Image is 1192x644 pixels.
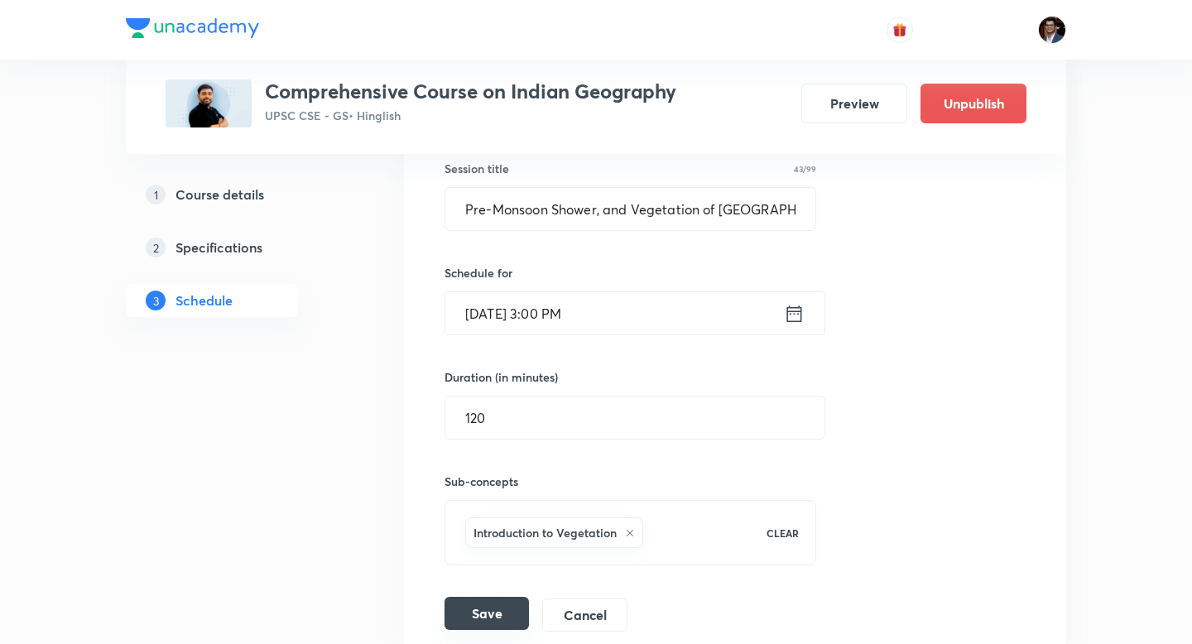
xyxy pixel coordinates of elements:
input: 120 [445,396,824,439]
img: A4187B9B-EC84-4AA5-8F77-2DDC5CBED185_plus.png [166,79,252,127]
h5: Specifications [175,238,262,257]
p: CLEAR [767,526,799,541]
h6: Schedule for [445,264,816,281]
h6: Sub-concepts [445,473,816,490]
button: Unpublish [920,84,1026,123]
h6: Session title [445,160,509,177]
p: 2 [146,238,166,257]
a: 2Specifications [126,231,351,264]
p: 43/99 [794,165,816,173]
button: avatar [887,17,913,43]
button: Preview [801,84,907,123]
h6: Duration (in minutes) [445,368,558,386]
p: 3 [146,291,166,310]
h5: Course details [175,185,264,204]
img: Company Logo [126,18,259,38]
input: A great title is short, clear and descriptive [445,188,815,230]
h3: Comprehensive Course on Indian Geography [265,79,676,103]
p: 1 [146,185,166,204]
button: Cancel [542,598,627,632]
img: Amber Nigam [1038,16,1066,44]
button: Save [445,597,529,630]
h6: Introduction to Vegetation [473,524,617,541]
p: UPSC CSE - GS • Hinglish [265,107,676,124]
a: 1Course details [126,178,351,211]
img: avatar [892,22,907,37]
h5: Schedule [175,291,233,310]
a: Company Logo [126,18,259,42]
